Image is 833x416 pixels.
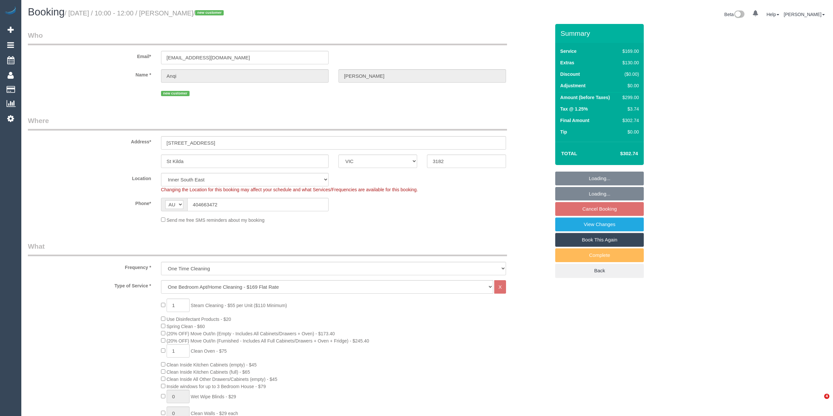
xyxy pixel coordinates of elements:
[620,48,639,54] div: $169.00
[620,82,639,89] div: $0.00
[561,151,577,156] strong: Total
[161,91,190,96] span: new customer
[23,198,156,207] label: Phone*
[620,71,639,77] div: ($0.00)
[766,12,779,17] a: Help
[560,94,610,101] label: Amount (before Taxes)
[620,129,639,135] div: $0.00
[193,10,226,17] span: /
[65,10,226,17] small: / [DATE] / 10:00 - 12:00 / [PERSON_NAME]
[161,51,329,64] input: Email*
[23,173,156,182] label: Location
[620,59,639,66] div: $130.00
[560,117,589,124] label: Final Amount
[555,264,644,278] a: Back
[191,411,238,416] span: Clean Walls - $29 each
[167,362,257,367] span: Clean Inside Kitchen Cabinets (empty) - $45
[28,116,507,131] legend: Where
[811,394,826,409] iframe: Intercom live chat
[187,198,329,211] input: Phone*
[23,69,156,78] label: Name *
[734,10,744,19] img: New interface
[167,384,266,389] span: Inside windows for up to 3 Bedroom House - $79
[23,280,156,289] label: Type of Service *
[560,82,585,89] label: Adjustment
[167,218,265,223] span: Send me free SMS reminders about my booking
[427,155,506,168] input: Post Code*
[195,10,224,15] span: new customer
[191,303,287,308] span: Steam Cleaning - $55 per Unit ($110 Minimum)
[560,129,567,135] label: Tip
[167,317,231,322] span: Use Disinfectant Products - $20
[555,218,644,231] a: View Changes
[600,151,638,156] h4: $302.74
[191,394,236,399] span: Wet Wipe Blinds - $29
[560,59,574,66] label: Extras
[161,155,329,168] input: Suburb*
[560,30,640,37] h3: Summary
[161,187,418,192] span: Changing the Location for this booking may affect your schedule and what Services/Frequencies are...
[28,6,65,18] span: Booking
[167,331,335,336] span: (20% OFF) Move Out/In (Empty - Includes All Cabinets/Drawers + Oven) - $173.40
[555,233,644,247] a: Book This Again
[560,71,580,77] label: Discount
[23,262,156,271] label: Frequency *
[338,69,506,83] input: Last Name*
[28,31,507,45] legend: Who
[824,394,829,399] span: 4
[191,348,227,354] span: Clean Oven - $75
[4,7,17,16] img: Automaid Logo
[560,48,577,54] label: Service
[23,51,156,60] label: Email*
[161,69,329,83] input: First Name*
[167,338,369,343] span: (20% OFF) Move Out/In (Furnished - Includes All Full Cabinets/Drawers + Oven + Fridge) - $245.40
[724,12,745,17] a: Beta
[23,136,156,145] label: Address*
[620,106,639,112] div: $3.74
[620,117,639,124] div: $302.74
[28,241,507,256] legend: What
[560,106,588,112] label: Tax @ 1.25%
[167,377,277,382] span: Clean Inside All Other Drawers/Cabinets (empty) - $45
[784,12,825,17] a: [PERSON_NAME]
[620,94,639,101] div: $299.00
[167,369,250,375] span: Clean Inside Kitchen Cabinets (full) - $65
[167,324,205,329] span: Spring Clean - $60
